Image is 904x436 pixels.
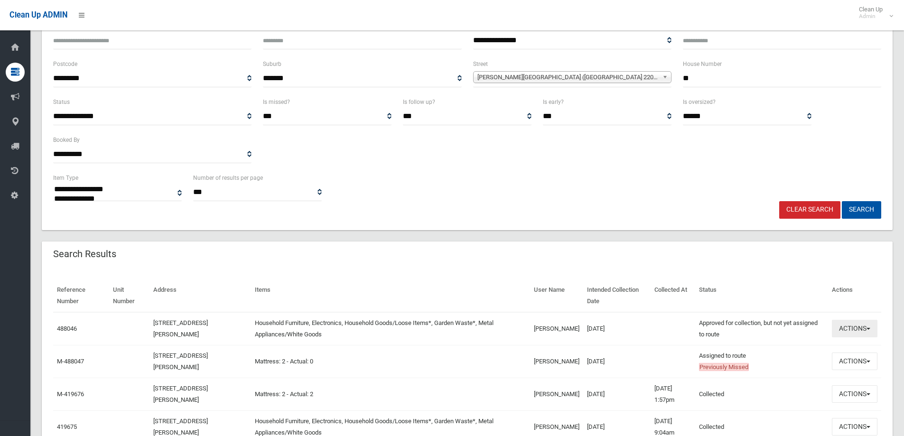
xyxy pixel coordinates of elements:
span: Clean Up ADMIN [9,10,67,19]
td: [PERSON_NAME] [530,312,583,345]
button: Actions [832,418,877,436]
label: Booked By [53,135,80,145]
a: [STREET_ADDRESS][PERSON_NAME] [153,385,208,403]
label: Is follow up? [403,97,435,107]
th: Collected At [651,279,695,312]
a: [STREET_ADDRESS][PERSON_NAME] [153,319,208,338]
button: Actions [832,385,877,403]
a: M-488047 [57,358,84,365]
a: 419675 [57,423,77,430]
label: Is early? [543,97,564,107]
td: [DATE] [583,312,651,345]
label: Number of results per page [193,173,263,183]
th: Items [251,279,530,312]
a: 488046 [57,325,77,332]
td: [PERSON_NAME] [530,345,583,378]
a: [STREET_ADDRESS][PERSON_NAME] [153,352,208,371]
label: Suburb [263,59,281,69]
td: [PERSON_NAME] [530,378,583,410]
label: Street [473,59,488,69]
td: [DATE] [583,345,651,378]
label: House Number [683,59,722,69]
td: [DATE] 1:57pm [651,378,695,410]
th: Intended Collection Date [583,279,651,312]
label: Is missed? [263,97,290,107]
a: M-419676 [57,390,84,398]
a: Clear Search [779,201,840,219]
td: Mattress: 2 - Actual: 0 [251,345,530,378]
th: Reference Number [53,279,109,312]
th: Actions [828,279,881,312]
header: Search Results [42,245,128,263]
th: Status [695,279,828,312]
td: [DATE] [583,378,651,410]
label: Postcode [53,59,77,69]
label: Status [53,97,70,107]
td: Collected [695,378,828,410]
span: Previously Missed [699,363,749,371]
td: Approved for collection, but not yet assigned to route [695,312,828,345]
td: Mattress: 2 - Actual: 2 [251,378,530,410]
label: Is oversized? [683,97,716,107]
td: Assigned to route [695,345,828,378]
label: Item Type [53,173,78,183]
button: Actions [832,320,877,337]
td: Household Furniture, Electronics, Household Goods/Loose Items*, Garden Waste*, Metal Appliances/W... [251,312,530,345]
button: Actions [832,353,877,370]
small: Admin [859,13,883,20]
button: Search [842,201,881,219]
a: [STREET_ADDRESS][PERSON_NAME] [153,417,208,436]
span: Clean Up [854,6,892,20]
span: [PERSON_NAME][GEOGRAPHIC_DATA] ([GEOGRAPHIC_DATA] 2200) [477,72,659,83]
th: Address [149,279,251,312]
th: User Name [530,279,583,312]
th: Unit Number [109,279,149,312]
